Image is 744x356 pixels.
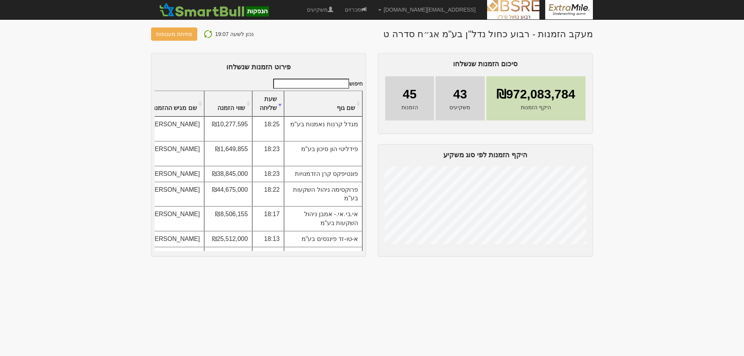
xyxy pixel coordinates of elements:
a: פתיחת מעטפות [151,28,197,41]
h1: מעקב הזמנות - רבוע כחול נדל"ן בע"מ אג״ח סדרה ט [383,29,593,39]
td: 18:23 [252,166,284,182]
th: שעת שליחה : activate to sort column ascending [252,91,284,117]
td: פידליטי הון סיכון בע"מ [284,141,362,166]
td: 18:23 [252,141,284,166]
th: שם גוף : activate to sort column ascending [284,91,362,117]
td: 18:17 [252,206,284,231]
td: ₪25,512,000 [204,231,252,247]
td: פונטיפקס קרן הזדמנויות [284,166,362,182]
td: ₪44,675,000 [204,182,252,207]
td: [PERSON_NAME] [134,182,204,207]
th: שם מגיש ההזמנה : activate to sort column ascending [134,91,204,117]
img: refresh-icon.png [203,29,213,39]
span: משקיעים [449,103,470,111]
td: [PERSON_NAME] [134,206,204,231]
input: חיפוש [273,79,349,89]
td: ₪8,506,155 [204,206,252,231]
span: הזמנות [401,103,418,111]
td: ₪38,845,000 [204,166,252,182]
td: [PERSON_NAME] [134,166,204,182]
td: ₪10,277,595 [204,117,252,141]
td: 18:22 [252,182,284,207]
td: אי.בי.אי.- אמבן ניהול השקעות בע"מ [284,206,362,231]
span: 45 [403,86,417,103]
span: 43 [453,86,467,103]
td: א-טו-זד פיננסים בע"מ [284,231,362,247]
span: ₪972,083,784 [496,86,575,103]
td: 18:25 [252,117,284,141]
span: היקף הזמנות [521,103,551,111]
td: [PERSON_NAME] [134,231,204,247]
p: נכון לשעה 19:07 [215,29,254,39]
label: חיפוש [270,79,363,89]
td: 18:13 [252,231,284,247]
td: אייסברג פיננסים ש.מ. [284,247,362,263]
span: סיכום הזמנות שנשלחו [453,60,518,68]
img: SmartBull Logo [157,2,271,17]
span: היקף הזמנות לפי סוג משקיע [443,151,527,159]
th: שווי הזמנה : activate to sort column ascending [204,91,252,117]
span: פירוט הזמנות שנשלחו [226,63,291,71]
td: [PERSON_NAME] [134,141,204,166]
td: מגדל קרנות נאמנות בע"מ [284,117,362,141]
td: ₪49,419,000 [204,247,252,263]
td: [PERSON_NAME] [134,117,204,141]
td: 18:13 [252,247,284,263]
td: ₪1,649,855 [204,141,252,166]
td: מאור נצר [134,247,204,263]
td: פרוקסימה ניהול השקעות בע"מ [284,182,362,207]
